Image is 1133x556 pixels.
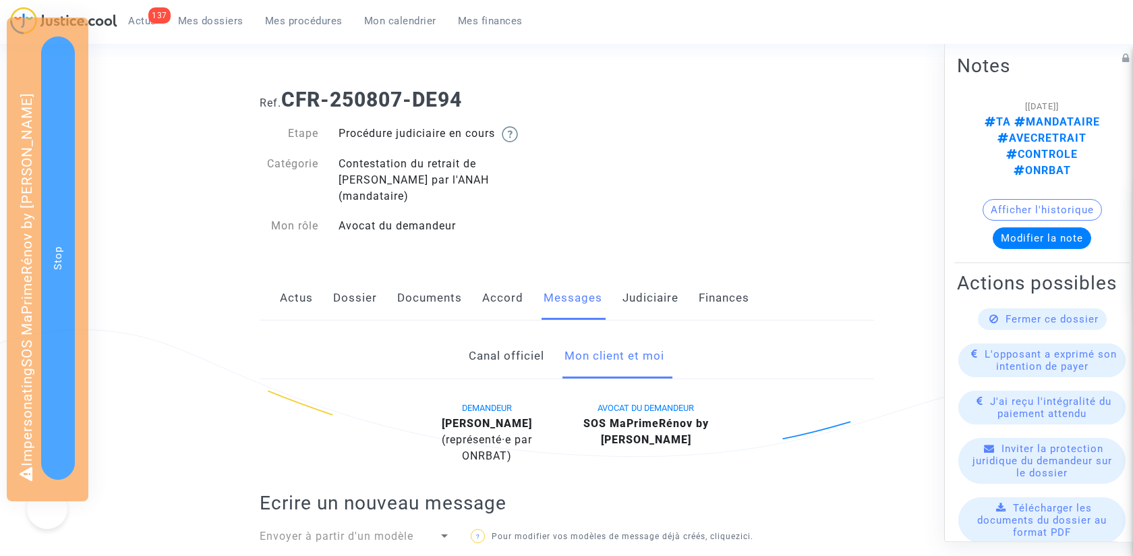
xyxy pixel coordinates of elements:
div: Contestation du retrait de [PERSON_NAME] par l'ANAH (mandataire) [328,156,566,204]
h2: Actions possibles [957,271,1127,295]
a: Messages [544,276,602,321]
div: Procédure judiciaire en cours [328,126,566,142]
span: Actus [128,15,156,27]
a: Accord [482,276,523,321]
span: Fermer ce dossier [1006,313,1099,325]
div: Impersonating [7,18,88,501]
span: ONRBAT [1014,164,1071,177]
span: (représenté·e par ONRBAT) [442,433,532,462]
img: jc-logo.svg [10,7,117,34]
iframe: Help Scout Beacon - Open [27,489,67,529]
div: Avocat du demandeur [328,218,566,234]
span: AVOCAT DU DEMANDEUR [598,403,694,413]
a: Mon calendrier [353,11,447,31]
a: 137Actus [117,11,167,31]
a: Mes finances [447,11,533,31]
span: TA [985,115,1011,128]
span: CONTROLE [1006,148,1078,161]
span: Envoyer à partir d'un modèle [260,530,413,543]
span: [[DATE]] [1025,101,1059,111]
b: [PERSON_NAME] [442,417,532,430]
a: Dossier [333,276,377,321]
b: SOS MaPrimeRénov by [PERSON_NAME] [583,417,709,446]
button: Modifier la note [993,227,1091,249]
span: ? [476,533,480,540]
a: Finances [699,276,749,321]
button: Stop [41,36,75,480]
b: CFR-250807-DE94 [281,88,462,111]
a: Mes dossiers [167,11,254,31]
h2: Ecrire un nouveau message [260,491,874,515]
a: Judiciaire [622,276,678,321]
img: help.svg [502,126,518,142]
h2: Notes [957,54,1127,78]
span: Stop [52,246,64,270]
span: Ref. [260,96,281,109]
div: 137 [148,7,171,24]
button: Afficher l'historique [983,199,1102,221]
span: L'opposant a exprimé son intention de payer [985,348,1117,372]
span: Mes procédures [265,15,343,27]
div: Mon rôle [250,218,329,234]
a: ici [740,532,751,541]
p: Pour modifier vos modèles de message déjà créés, cliquez . [471,528,768,545]
a: Documents [397,276,462,321]
a: Mon client et moi [564,334,664,379]
a: Actus [280,276,313,321]
span: J'ai reçu l'intégralité du paiement attendu [990,395,1111,420]
span: MANDATAIRE [1011,115,1100,128]
span: Mon calendrier [364,15,436,27]
a: Canal officiel [469,334,544,379]
div: Catégorie [250,156,329,204]
span: Mes dossiers [178,15,243,27]
span: Inviter la protection juridique du demandeur sur le dossier [972,443,1112,479]
span: AVECRETRAIT [997,132,1086,144]
div: Etape [250,126,329,142]
span: Mes finances [458,15,523,27]
span: Télécharger les documents du dossier au format PDF [977,502,1107,538]
a: Mes procédures [254,11,353,31]
span: DEMANDEUR [462,403,512,413]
